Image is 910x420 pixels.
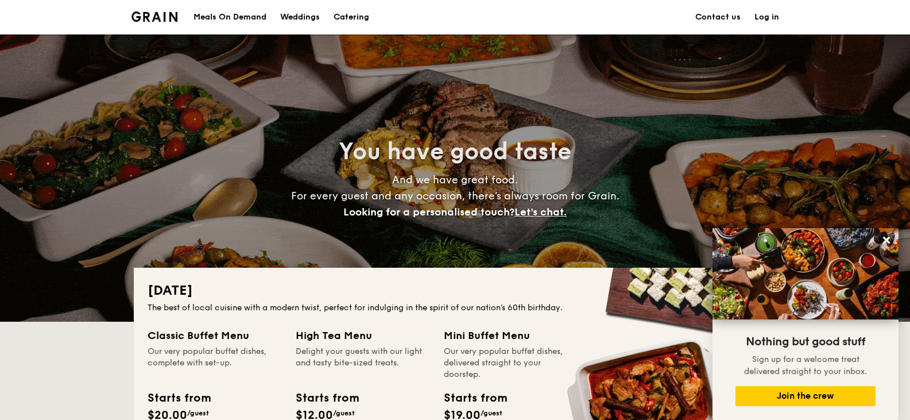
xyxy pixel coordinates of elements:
button: Join the crew [735,386,876,406]
div: High Tea Menu [296,327,430,344]
span: And we have great food. For every guest and any occasion, there’s always room for Grain. [291,174,619,218]
div: Starts from [296,390,358,407]
h2: [DATE] [148,282,763,300]
div: Classic Buffet Menu [148,327,282,344]
span: Sign up for a welcome treat delivered straight to your inbox. [744,355,867,376]
div: The best of local cuisine with a modern twist, perfect for indulging in the spirit of our nation’... [148,302,763,314]
img: DSC07876-Edit02-Large.jpeg [712,228,899,319]
button: Close [877,231,896,249]
div: Mini Buffet Menu [444,327,578,344]
div: Our very popular buffet dishes, complete with set-up. [148,346,282,380]
span: /guest [187,409,209,417]
div: Starts from [148,390,210,407]
div: Delight your guests with our light and tasty bite-sized treats. [296,346,430,380]
span: Nothing but good stuff [746,335,865,349]
a: Logotype [131,11,178,22]
span: Looking for a personalised touch? [343,206,514,218]
span: You have good taste [339,138,571,165]
span: /guest [481,409,502,417]
span: Let's chat. [514,206,567,218]
span: /guest [333,409,355,417]
div: Starts from [444,390,506,407]
div: Our very popular buffet dishes, delivered straight to your doorstep. [444,346,578,380]
img: Grain [131,11,178,22]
